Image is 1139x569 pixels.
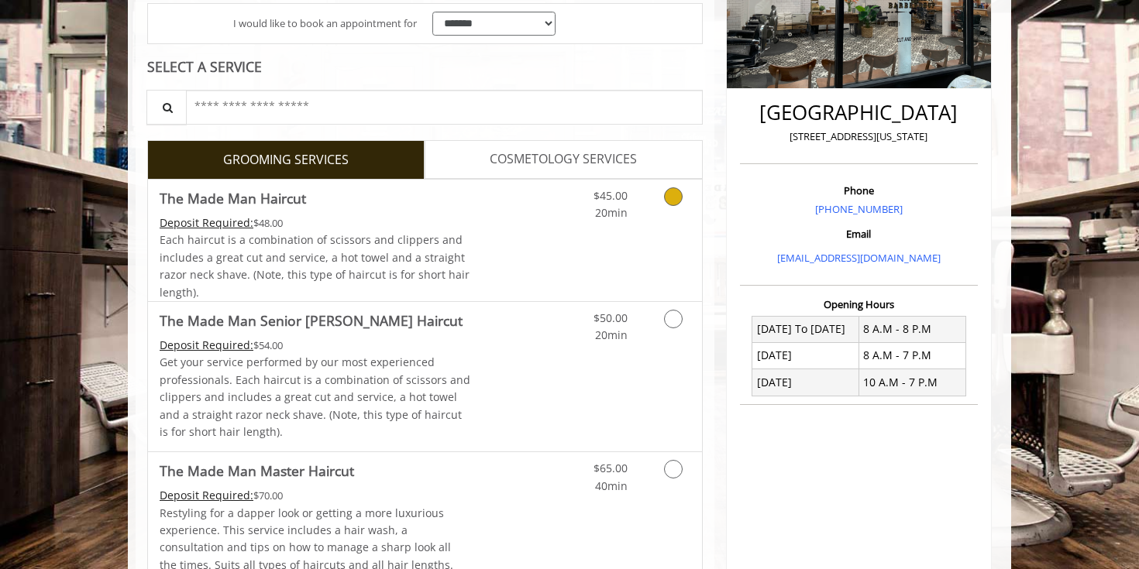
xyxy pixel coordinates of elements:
span: I would like to book an appointment for [233,15,417,32]
b: The Made Man Master Haircut [160,460,354,482]
span: $50.00 [594,310,628,325]
p: Get your service performed by our most experienced professionals. Each haircut is a combination o... [160,354,471,440]
div: $48.00 [160,214,471,231]
b: The Made Man Senior [PERSON_NAME] Haircut [160,310,463,331]
span: 40min [595,478,628,493]
span: $45.00 [594,188,628,203]
div: $70.00 [160,487,471,504]
div: SELECT A SERVICE [147,60,703,74]
span: 20min [595,205,628,220]
span: Each haircut is a combination of scissors and clippers and includes a great cut and service, a ho... [160,232,470,299]
span: COSMETOLOGY SERVICES [490,149,637,170]
a: [PHONE_NUMBER] [815,202,903,216]
h2: [GEOGRAPHIC_DATA] [744,101,974,124]
a: [EMAIL_ADDRESS][DOMAIN_NAME] [777,251,941,265]
div: $54.00 [160,337,471,354]
button: Service Search [146,90,187,125]
td: 8 A.M - 7 P.M [859,342,965,368]
span: This service needs some Advance to be paid before we block your appointment [160,215,253,230]
span: $65.00 [594,461,628,475]
span: This service needs some Advance to be paid before we block your appointment [160,338,253,352]
p: [STREET_ADDRESS][US_STATE] [744,129,974,145]
td: [DATE] [752,369,859,396]
td: [DATE] [752,342,859,368]
td: [DATE] To [DATE] [752,316,859,342]
span: GROOMING SERVICES [223,150,349,170]
span: This service needs some Advance to be paid before we block your appointment [160,488,253,502]
h3: Opening Hours [740,299,978,310]
h3: Email [744,228,974,239]
b: The Made Man Haircut [160,187,306,209]
td: 10 A.M - 7 P.M [859,369,965,396]
td: 8 A.M - 8 P.M [859,316,965,342]
span: 20min [595,327,628,342]
h3: Phone [744,185,974,196]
